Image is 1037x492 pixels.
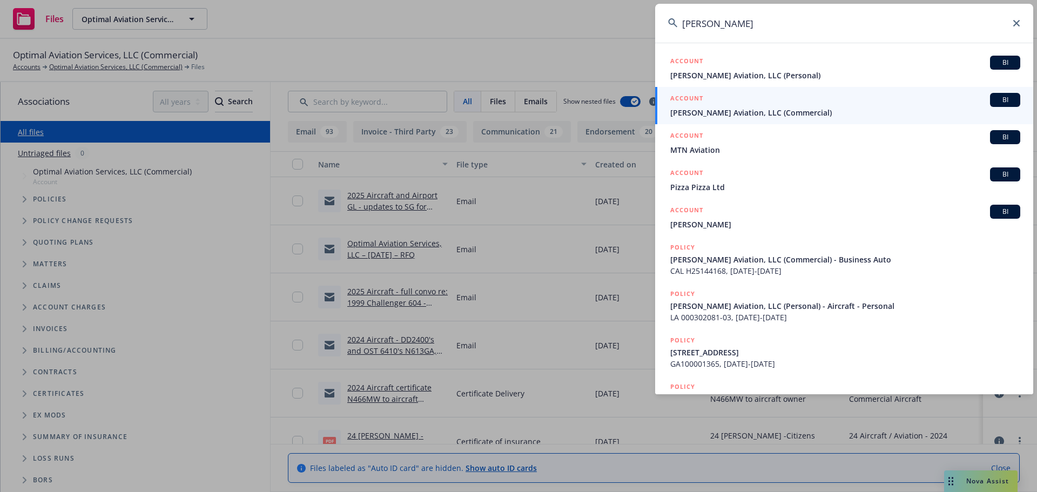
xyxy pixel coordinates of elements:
span: BI [994,95,1016,105]
span: LA 000302081-03, [DATE]-[DATE] [670,312,1020,323]
span: MTN Aviation [670,144,1020,156]
span: [PERSON_NAME] Aviation, LLC (Commercial) - Commercial Property [670,393,1020,405]
span: [PERSON_NAME] Aviation, LLC (Personal) - Aircraft - Personal [670,300,1020,312]
a: ACCOUNTBIMTN Aviation [655,124,1033,161]
span: Pizza Pizza Ltd [670,181,1020,193]
span: [PERSON_NAME] Aviation, LLC (Commercial) [670,107,1020,118]
h5: ACCOUNT [670,93,703,106]
a: ACCOUNTBIPizza Pizza Ltd [655,161,1033,199]
h5: ACCOUNT [670,130,703,143]
a: ACCOUNTBI[PERSON_NAME] Aviation, LLC (Personal) [655,50,1033,87]
h5: POLICY [670,242,695,253]
h5: ACCOUNT [670,56,703,69]
input: Search... [655,4,1033,43]
a: POLICY[PERSON_NAME] Aviation, LLC (Commercial) - Business AutoCAL H25144168, [DATE]-[DATE] [655,236,1033,282]
span: BI [994,207,1016,217]
span: BI [994,170,1016,179]
span: CAL H25144168, [DATE]-[DATE] [670,265,1020,277]
h5: ACCOUNT [670,205,703,218]
h5: POLICY [670,288,695,299]
h5: POLICY [670,381,695,392]
a: POLICY[PERSON_NAME] Aviation, LLC (Personal) - Aircraft - PersonalLA 000302081-03, [DATE]-[DATE] [655,282,1033,329]
a: ACCOUNTBI[PERSON_NAME] [655,199,1033,236]
span: GA100001365, [DATE]-[DATE] [670,358,1020,369]
span: [PERSON_NAME] [670,219,1020,230]
span: BI [994,132,1016,142]
span: [STREET_ADDRESS] [670,347,1020,358]
span: BI [994,58,1016,68]
span: [PERSON_NAME] Aviation, LLC (Personal) [670,70,1020,81]
a: POLICY[PERSON_NAME] Aviation, LLC (Commercial) - Commercial Property [655,375,1033,422]
a: POLICY[STREET_ADDRESS]GA100001365, [DATE]-[DATE] [655,329,1033,375]
h5: POLICY [670,335,695,346]
h5: ACCOUNT [670,167,703,180]
a: ACCOUNTBI[PERSON_NAME] Aviation, LLC (Commercial) [655,87,1033,124]
span: [PERSON_NAME] Aviation, LLC (Commercial) - Business Auto [670,254,1020,265]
